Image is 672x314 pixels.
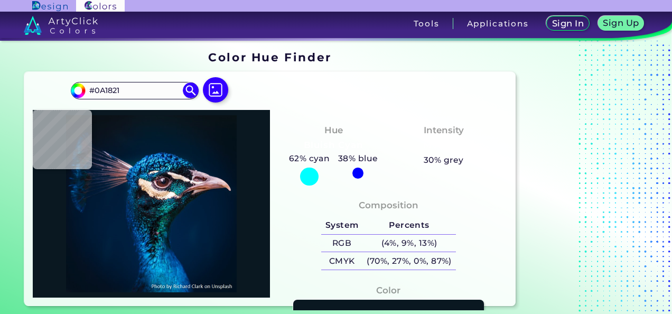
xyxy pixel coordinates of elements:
h4: Composition [359,198,418,213]
h4: Intensity [424,123,464,138]
h5: System [321,217,362,234]
h5: Sign In [552,19,583,27]
h3: Bluish Cyan [299,139,368,152]
img: icon picture [203,77,228,103]
img: logo_artyclick_colors_white.svg [24,16,98,35]
a: Sign Up [599,16,644,31]
h5: 38% blue [334,152,382,165]
h5: CMYK [321,252,362,270]
h3: Tools [414,20,440,27]
h3: Applications [467,20,529,27]
a: Sign In [547,16,589,31]
iframe: Advertisement [520,47,652,310]
input: type color.. [86,84,184,98]
h4: Hue [324,123,343,138]
h5: (70%, 27%, 0%, 87%) [362,252,455,270]
h5: RGB [321,235,362,252]
img: img_pavlin.jpg [38,115,265,293]
h5: Sign Up [603,19,639,27]
h5: (4%, 9%, 13%) [362,235,455,252]
h5: 62% cyan [285,152,334,165]
h5: 30% grey [424,153,464,167]
h3: Medium [419,139,469,152]
img: icon search [183,82,199,98]
h1: Color Hue Finder [208,49,331,65]
h5: Percents [362,217,455,234]
h4: Color [376,283,400,298]
img: ArtyClick Design logo [32,1,68,11]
